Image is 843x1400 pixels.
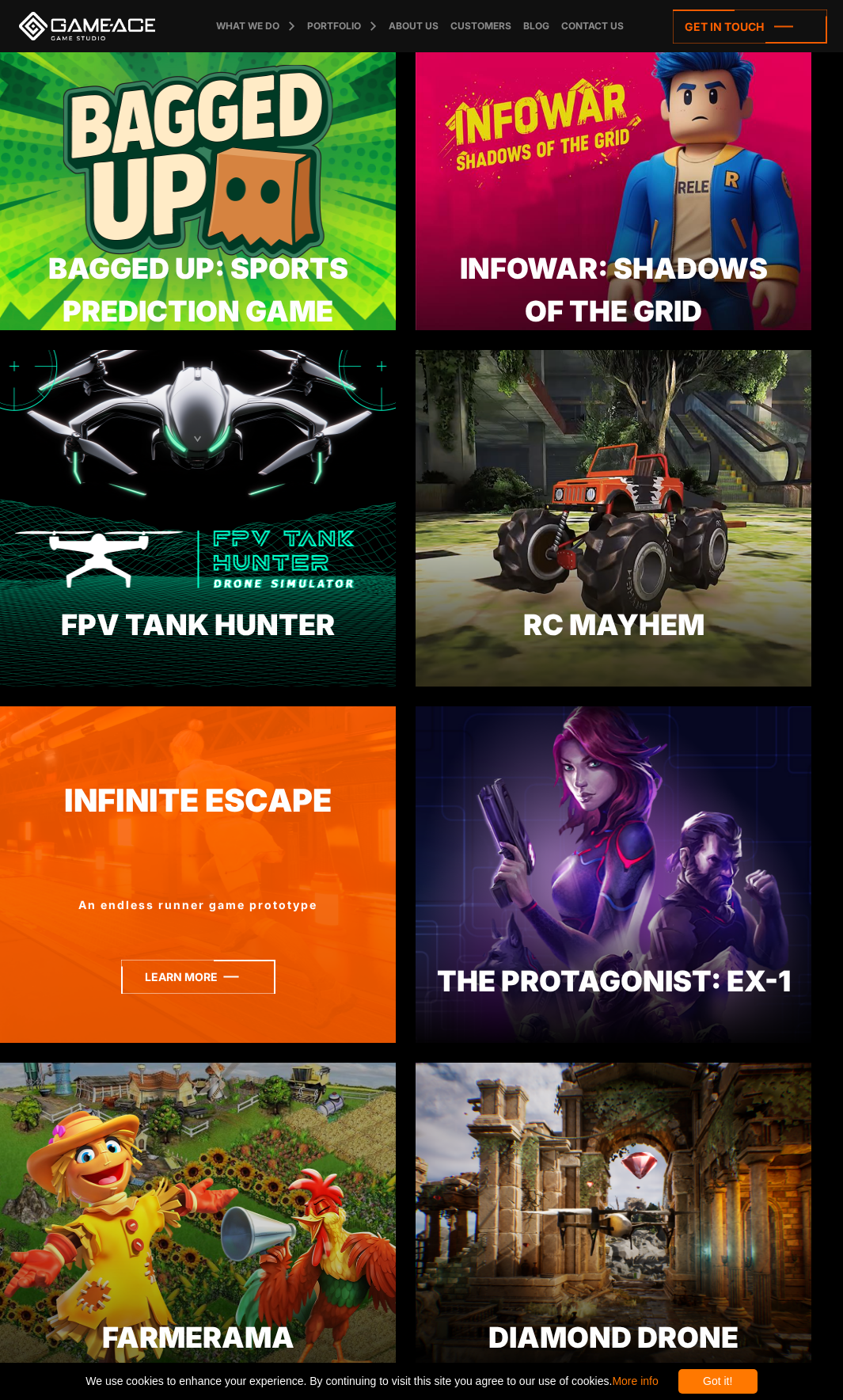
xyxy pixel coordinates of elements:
a: Get in touch [673,10,827,44]
img: The protagonist ex 1 game preview [416,706,811,1043]
span: We use cookies to enhance your experience. By continuing to visit this site you agree to our use ... [85,1369,658,1394]
div: RC Mayhem [416,603,811,646]
img: Diamond drone preview [416,1063,811,1399]
div: Infowar: Shadows of the Grid [416,247,811,333]
div: Diamond Drone [416,1316,811,1359]
img: Rc mayhem preview img [416,350,811,687]
a: More info [612,1375,658,1387]
a: Learn more [121,960,275,994]
div: The Protagonist: EX-1 [416,960,811,1002]
div: Got it! [678,1369,758,1394]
